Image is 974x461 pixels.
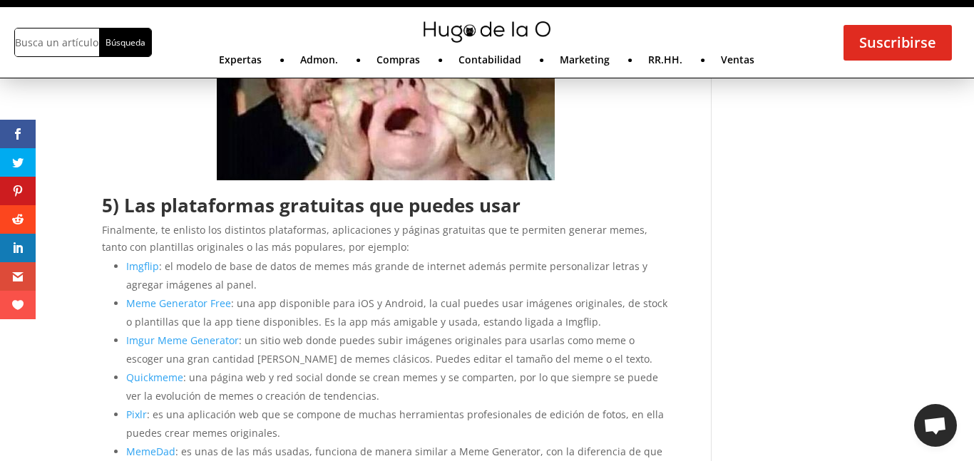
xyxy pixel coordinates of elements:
[126,294,669,331] li: : una app disponible para iOS y Android, la cual puedes usar imágenes originales, de stock o plan...
[126,259,159,273] a: Imgflip
[424,21,550,43] img: mini-hugo-de-la-o-logo
[99,29,151,56] input: Búsqueda
[15,29,99,56] input: Busca un artículo
[458,55,521,71] a: Contabilidad
[424,32,550,46] a: mini-hugo-de-la-o-logo
[126,408,147,421] a: Pixlr
[219,55,262,71] a: Expertas
[376,55,420,71] a: Compras
[300,55,338,71] a: Admon.
[126,371,183,384] a: Quickmeme
[126,405,669,442] li: : es una aplicación web que se compone de muchas herramientas profesionales de edición de fotos, ...
[721,55,754,71] a: Ventas
[102,192,521,218] strong: 5) Las plataformas gratuitas que puedes usar
[126,368,669,405] li: : una página web y red social donde se crean memes y se comparten, por lo que siempre se puede ve...
[844,25,952,61] a: Suscribirse
[914,404,957,447] div: Chat abierto
[126,257,669,294] li: : el modelo de base de datos de memes más grande de internet además permite personalizar letras y...
[126,296,231,310] a: Meme Generator Free
[102,222,669,256] p: Finalmente, te enlisto los distintos plataformas, aplicaciones y páginas gratuitas que te permite...
[126,331,669,368] li: : un sitio web donde puedes subir imágenes originales para usarlas como meme o escoger una gran c...
[648,55,682,71] a: RR.HH.
[126,333,239,347] a: Imgur Meme Generator
[126,445,175,458] a: MemeDad
[560,55,610,71] a: Marketing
